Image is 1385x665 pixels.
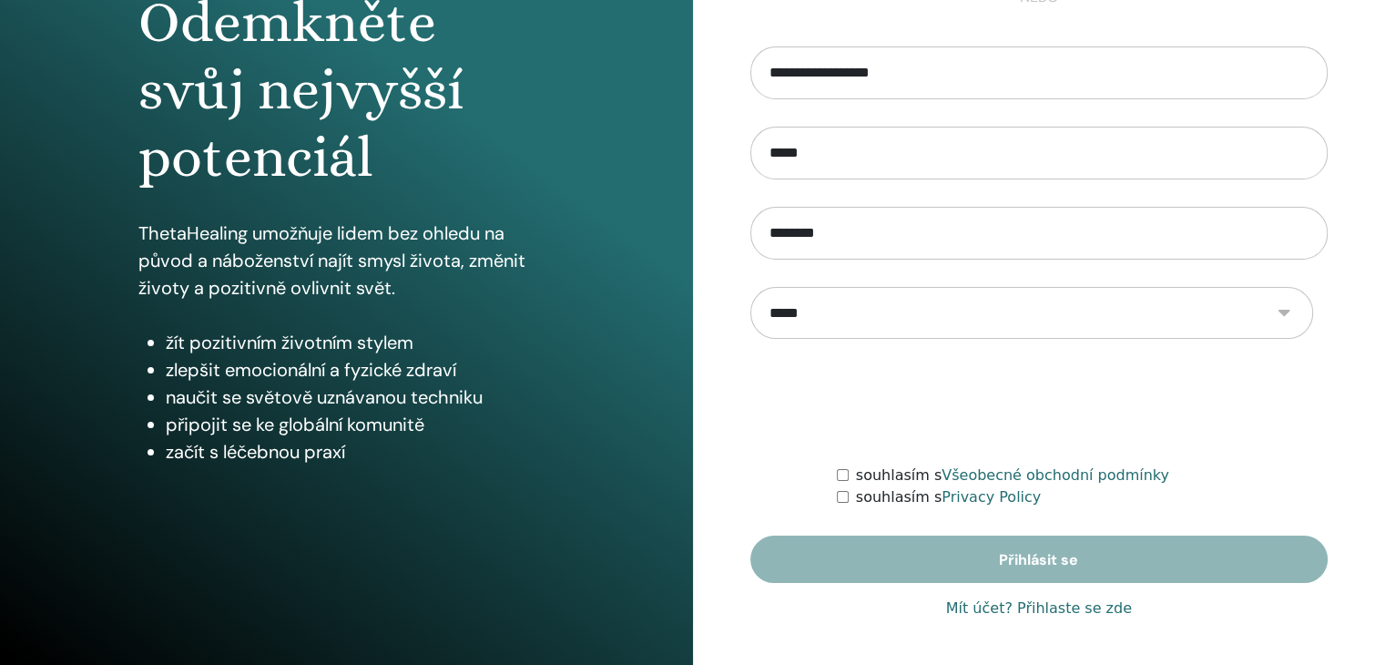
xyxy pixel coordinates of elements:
[942,488,1041,506] a: Privacy Policy
[166,384,555,411] li: naučit se světově uznávanou techniku
[946,598,1132,619] a: Mít účet? Přihlaste se zde
[901,366,1177,437] iframe: reCAPTCHA
[166,438,555,465] li: začít s léčebnou praxí
[138,220,555,302] p: ThetaHealing umožňuje lidem bez ohledu na původ a náboženství najít smysl života, změnit životy a...
[856,486,1042,508] label: souhlasím s
[166,329,555,356] li: žít pozitivním životním stylem
[166,356,555,384] li: zlepšit emocionální a fyzické zdraví
[856,465,1169,486] label: souhlasím s
[942,466,1169,484] a: Všeobecné obchodní podmínky
[166,411,555,438] li: připojit se ke globální komunitě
